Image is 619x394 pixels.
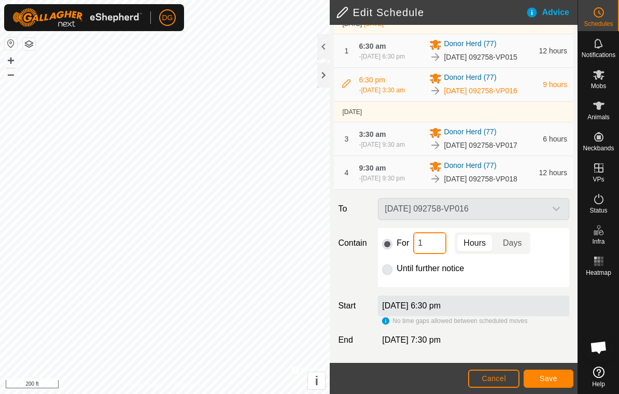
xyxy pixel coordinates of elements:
[589,207,607,214] span: Status
[444,72,496,85] span: Donor Herd (77)
[397,264,464,273] label: Until further notice
[583,145,614,151] span: Neckbands
[361,53,404,60] span: [DATE] 6:30 pm
[23,38,35,50] button: Map Layers
[361,141,404,148] span: [DATE] 9:30 am
[359,174,404,183] div: -
[444,174,517,185] span: [DATE] 092758-VP018
[429,51,442,63] img: To
[361,175,404,182] span: [DATE] 9:30 pm
[334,198,374,220] label: To
[463,237,486,249] span: Hours
[584,21,613,27] span: Schedules
[359,42,386,50] span: 6:30 am
[392,317,527,325] span: No time gaps allowed between scheduled moves
[345,168,349,177] span: 4
[429,139,442,151] img: To
[587,114,610,120] span: Animals
[124,381,163,390] a: Privacy Policy
[359,52,404,61] div: -
[397,239,409,247] label: For
[429,85,442,97] img: To
[543,135,567,143] span: 6 hours
[583,332,614,363] div: Open chat
[175,381,206,390] a: Contact Us
[5,68,17,80] button: –
[359,76,385,84] span: 6:30 pm
[362,20,384,27] span: -
[334,237,374,249] label: Contain
[540,374,557,383] span: Save
[308,372,325,389] button: i
[5,54,17,67] button: +
[382,335,441,344] span: [DATE] 7:30 pm
[586,270,611,276] span: Heatmap
[503,237,522,249] span: Days
[593,176,604,182] span: VPs
[364,20,384,27] span: [DATE]
[444,38,496,51] span: Donor Herd (77)
[578,362,619,391] a: Help
[592,381,605,387] span: Help
[444,86,517,96] span: [DATE] 092758-VP016
[444,126,496,139] span: Donor Herd (77)
[342,108,362,116] span: [DATE]
[345,135,349,143] span: 3
[315,374,319,388] span: i
[359,130,386,138] span: 3:30 am
[444,52,517,63] span: [DATE] 092758-VP015
[543,80,567,89] span: 9 hours
[12,8,142,27] img: Gallagher Logo
[429,173,442,185] img: To
[162,12,173,23] span: DG
[334,334,374,346] label: End
[539,47,567,55] span: 12 hours
[539,168,567,177] span: 12 hours
[5,37,17,50] button: Reset Map
[345,47,349,55] span: 1
[359,140,404,149] div: -
[444,160,496,173] span: Donor Herd (77)
[359,86,404,95] div: -
[482,374,506,383] span: Cancel
[526,6,578,19] div: Advice
[582,52,615,58] span: Notifications
[382,301,441,310] label: [DATE] 6:30 pm
[444,140,517,151] span: [DATE] 092758-VP017
[468,370,519,388] button: Cancel
[334,300,374,312] label: Start
[592,238,604,245] span: Infra
[359,164,386,172] span: 9:30 am
[336,6,525,19] h2: Edit Schedule
[591,83,606,89] span: Mobs
[342,20,362,27] span: [DATE]
[524,370,573,388] button: Save
[361,87,404,94] span: [DATE] 3:30 am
